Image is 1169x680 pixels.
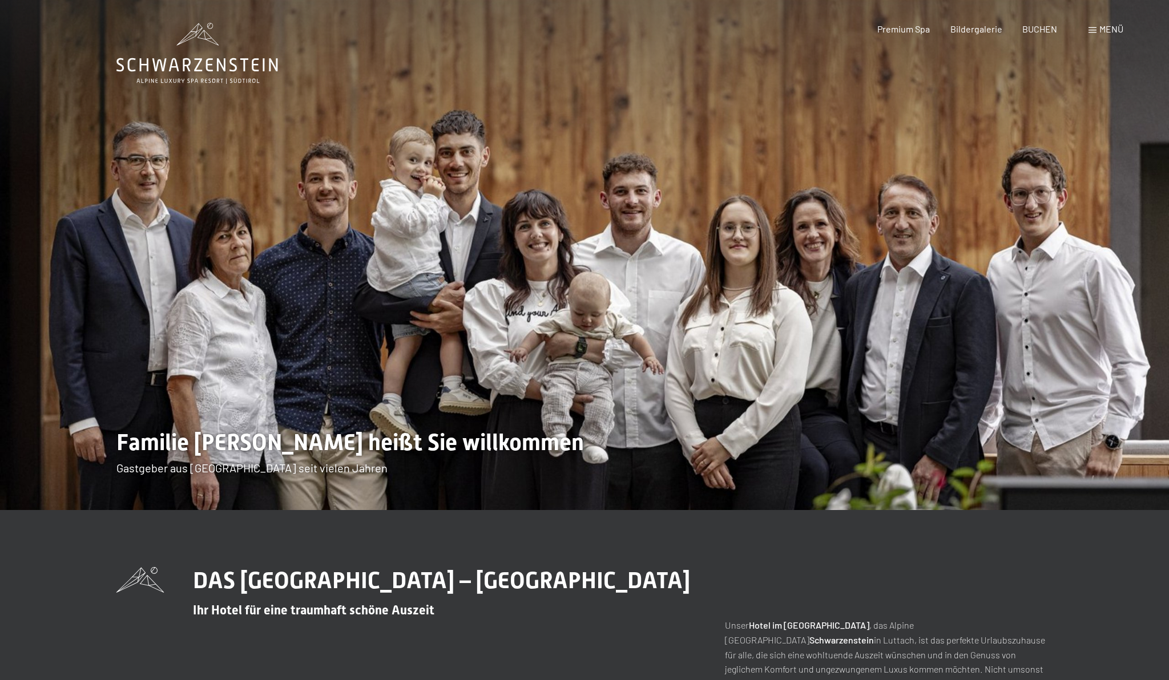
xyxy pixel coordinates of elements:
strong: Schwarzenstein [809,634,874,645]
a: Bildergalerie [950,23,1002,34]
span: Familie [PERSON_NAME] heißt Sie willkommen [116,429,584,456]
span: DAS [GEOGRAPHIC_DATA] – [GEOGRAPHIC_DATA] [193,567,690,594]
span: Menü [1099,23,1123,34]
span: Ihr Hotel für eine traumhaft schöne Auszeit [193,603,434,617]
span: Gastgeber aus [GEOGRAPHIC_DATA] seit vielen Jahren [116,461,388,475]
strong: Hotel im [GEOGRAPHIC_DATA] [749,620,869,630]
a: BUCHEN [1022,23,1057,34]
a: Premium Spa [877,23,930,34]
